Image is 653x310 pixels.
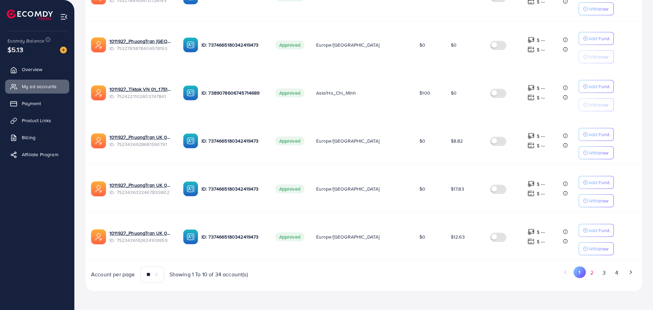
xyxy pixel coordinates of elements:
[5,80,69,93] a: My ad accounts
[183,85,198,100] img: ic-ba-acc.ded83a64.svg
[528,190,535,197] img: top-up amount
[579,194,614,207] button: Withdraw
[589,101,608,109] p: Withdraw
[528,228,535,235] img: top-up amount
[91,85,106,100] img: ic-ads-acc.e4c84228.svg
[22,100,41,107] span: Payment
[183,133,198,148] img: ic-ba-acc.ded83a64.svg
[579,32,614,45] button: Add Fund
[109,230,172,236] a: 1011927_PhuongTran UK 05_1751686636031
[528,132,535,140] img: top-up amount
[202,41,264,49] p: ID: 7374665180342419473
[109,134,172,148] div: <span class='underline'>1011927_PhuongTran UK 07_1751686736496</span></br>7523436928681590791
[5,63,69,76] a: Overview
[537,94,545,102] p: $ ---
[275,136,305,145] span: Approved
[316,233,380,240] span: Europe/[GEOGRAPHIC_DATA]
[579,2,614,15] button: Withdraw
[451,137,463,144] span: $8.82
[419,89,430,96] span: $100
[528,142,535,149] img: top-up amount
[579,242,614,255] button: Withdraw
[316,137,380,144] span: Europe/[GEOGRAPHIC_DATA]
[419,233,425,240] span: $0
[109,38,172,45] a: 1011927_PhuongTran [GEOGRAPHIC_DATA] 08_1753863400059
[91,133,106,148] img: ic-ads-acc.e4c84228.svg
[589,34,609,43] p: Add Fund
[537,190,545,198] p: $ ---
[91,37,106,52] img: ic-ads-acc.e4c84228.svg
[202,233,264,241] p: ID: 7374665180342419473
[109,182,172,189] a: 1011927_PhuongTran UK 06_1751686684359
[589,53,608,61] p: Withdraw
[22,134,35,141] span: Billing
[579,176,614,189] button: Add Fund
[109,230,172,244] div: <span class='underline'>1011927_PhuongTran UK 05_1751686636031</span></br>7523436192634109959
[22,151,58,158] span: Affiliate Program
[419,42,425,48] span: $0
[109,45,172,52] span: ID: 7532785878406578193
[589,130,609,138] p: Add Fund
[275,232,305,241] span: Approved
[574,266,585,278] button: Go to page 1
[579,80,614,93] button: Add Fund
[579,98,614,111] button: Withdraw
[451,233,465,240] span: $12.63
[91,181,106,196] img: ic-ads-acc.e4c84228.svg
[109,189,172,196] span: ID: 7523436332467830802
[5,114,69,127] a: Product Links
[202,137,264,145] p: ID: 7374665180342419473
[22,117,51,124] span: Product Links
[202,89,264,97] p: ID: 7389078606745714689
[528,238,535,245] img: top-up amount
[528,84,535,92] img: top-up amount
[589,226,609,234] p: Add Fund
[528,36,535,44] img: top-up amount
[109,86,172,100] div: <span class='underline'>1011927_Tiktok VN 01_1751869264216</span></br>7524221102403747841
[7,10,53,20] img: logo
[275,184,305,193] span: Approved
[5,131,69,144] a: Billing
[5,148,69,161] a: Affiliate Program
[8,37,44,44] span: Ecomdy Balance
[109,237,172,244] span: ID: 7523436192634109959
[589,197,608,205] p: Withdraw
[579,146,614,159] button: Withdraw
[169,271,248,278] span: Showing 1 To 10 of 34 account(s)
[316,185,380,192] span: Europe/[GEOGRAPHIC_DATA]
[589,5,608,13] p: Withdraw
[537,228,545,236] p: $ ---
[598,266,610,279] button: Go to page 3
[579,50,614,63] button: Withdraw
[451,42,457,48] span: $0
[91,229,106,244] img: ic-ads-acc.e4c84228.svg
[183,37,198,52] img: ic-ba-acc.ded83a64.svg
[579,128,614,141] button: Add Fund
[369,266,637,279] ul: Pagination
[109,141,172,148] span: ID: 7523436928681590791
[589,149,608,157] p: Withdraw
[109,93,172,100] span: ID: 7524221102403747841
[451,185,464,192] span: $17.83
[22,83,57,90] span: My ad accounts
[610,266,623,279] button: Go to page 4
[625,266,637,278] button: Go to next page
[202,185,264,193] p: ID: 7374665180342419473
[528,180,535,187] img: top-up amount
[586,266,598,279] button: Go to page 2
[537,132,545,140] p: $ ---
[316,89,356,96] span: Asia/Ho_Chi_Minh
[537,36,545,44] p: $ ---
[537,142,545,150] p: $ ---
[183,181,198,196] img: ic-ba-acc.ded83a64.svg
[537,180,545,188] p: $ ---
[589,82,609,91] p: Add Fund
[8,45,23,54] span: $5.13
[451,89,457,96] span: $0
[109,86,172,93] a: 1011927_Tiktok VN 01_1751869264216
[528,94,535,101] img: top-up amount
[22,66,42,73] span: Overview
[589,178,609,186] p: Add Fund
[537,84,545,92] p: $ ---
